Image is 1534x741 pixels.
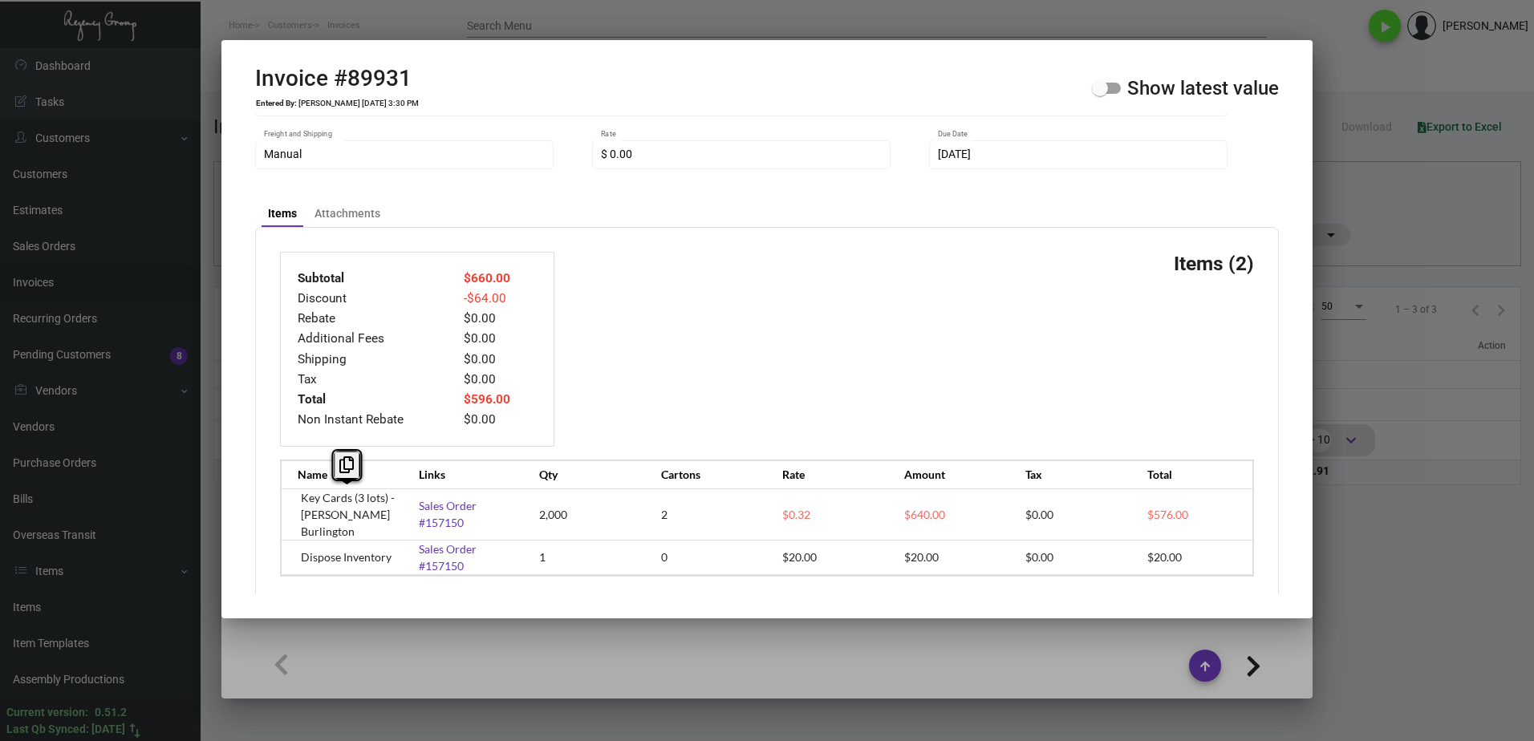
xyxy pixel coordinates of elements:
i: Copy [339,456,354,473]
td: Tax [297,370,463,390]
td: $0.00 [463,329,538,349]
td: $0.00 [463,370,538,390]
div: Current version: [6,704,88,721]
td: $0.00 [463,410,538,430]
td: Shipping [297,350,463,370]
td: $660.00 [463,269,538,289]
td: Entered By: [255,99,298,108]
div: Last Qb Synced: [DATE] [6,721,125,738]
td: $596.00 [463,390,538,410]
td: Discount [297,289,463,309]
div: 0.51.2 [95,704,127,721]
td: $0.00 [463,350,538,370]
div: Items [268,205,297,222]
td: Total [297,390,463,410]
h2: Invoice #89931 [255,65,420,92]
td: -$64.00 [463,289,538,309]
td: Rebate [297,309,463,329]
td: Non Instant Rebate [297,410,463,430]
td: [PERSON_NAME] [DATE] 3:30 PM [298,99,420,108]
h3: Items (2) [1174,252,1254,275]
div: Attachments [315,205,380,222]
td: Additional Fees [297,329,463,349]
span: Show latest value [1127,79,1279,98]
td: Subtotal [297,269,463,289]
td: $0.00 [463,309,538,329]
